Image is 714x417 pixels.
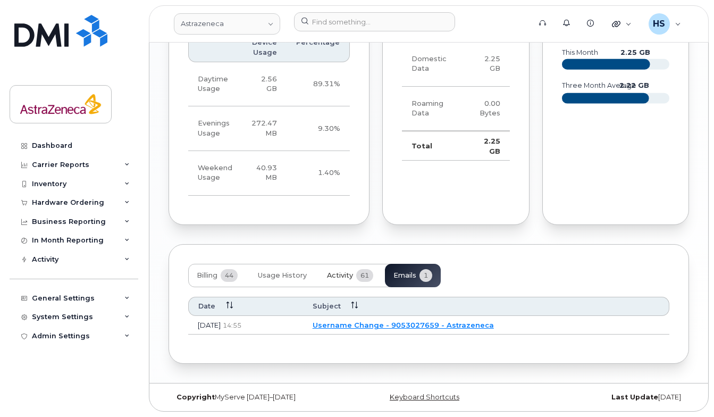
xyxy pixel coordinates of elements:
input: Find something... [294,12,455,31]
td: 2.25 GB [463,42,509,87]
td: Domestic Data [402,42,463,87]
span: Date [198,302,215,311]
td: 2.25 GB [463,131,509,161]
td: 272.47 MB [242,106,287,151]
span: Subject [313,302,341,311]
td: Evenings Usage [188,106,242,151]
text: 2.25 GB [620,48,650,56]
span: HS [653,18,665,30]
td: 9.30% [287,106,350,151]
td: 1.40% [287,151,350,196]
tr: Friday from 6:00pm to Monday 8:00am [188,151,350,196]
tr: Weekdays from 6:00pm to 8:00am [188,106,350,151]
span: Billing [197,271,217,280]
text: this month [561,48,598,56]
td: Daytime Usage [188,62,242,107]
td: Total [402,131,463,161]
text: 2.22 GB [619,81,649,89]
th: Percentage [287,33,350,62]
th: Device Usage [242,33,287,62]
a: Username Change - 9053027659 - Astrazeneca [313,321,494,329]
div: Quicklinks [604,13,639,35]
td: 2.56 GB [242,62,287,107]
td: 89.31% [287,62,350,107]
a: Astrazeneca [174,13,280,35]
strong: Copyright [177,393,215,401]
span: Activity [327,271,353,280]
div: Holli Stinnissen [641,13,688,35]
span: 14:55 [223,321,241,329]
td: Weekend Usage [188,151,242,196]
span: Usage History [258,271,307,280]
td: 0.00 Bytes [463,87,509,131]
text: three month average [561,81,636,89]
div: [DATE] [516,393,689,402]
td: 40.93 MB [242,151,287,196]
div: MyServe [DATE]–[DATE] [169,393,342,402]
span: 61 [356,269,373,282]
strong: Last Update [611,393,658,401]
a: Keyboard Shortcuts [390,393,459,401]
span: [DATE] [198,321,221,329]
span: 44 [221,269,238,282]
td: Roaming Data [402,87,463,131]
